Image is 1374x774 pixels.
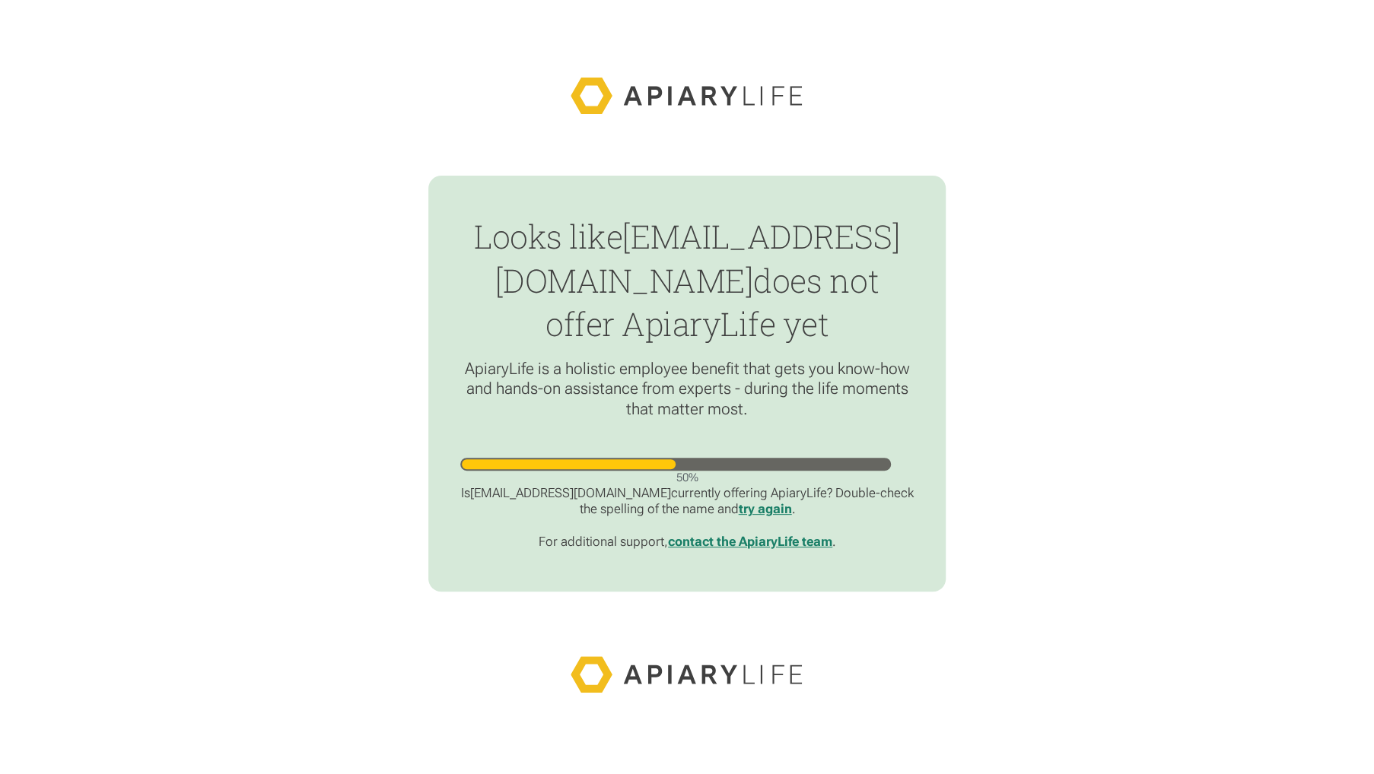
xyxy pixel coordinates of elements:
span: [EMAIL_ADDRESS][DOMAIN_NAME] [470,485,671,500]
a: try again [739,501,792,516]
div: 50% [460,471,914,485]
p: For additional support, . [460,534,914,550]
a: contact the ApiaryLife team [668,534,832,549]
p: Is currently offering ApiaryLife? Double-check the spelling of the name and . [460,485,914,518]
span: [EMAIL_ADDRESS][DOMAIN_NAME] [495,214,900,301]
h1: Looks like does not offer ApiaryLife yet [460,214,914,345]
p: ApiaryLife is a holistic employee benefit that gets you know-how and hands-on assistance from exp... [460,359,914,420]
